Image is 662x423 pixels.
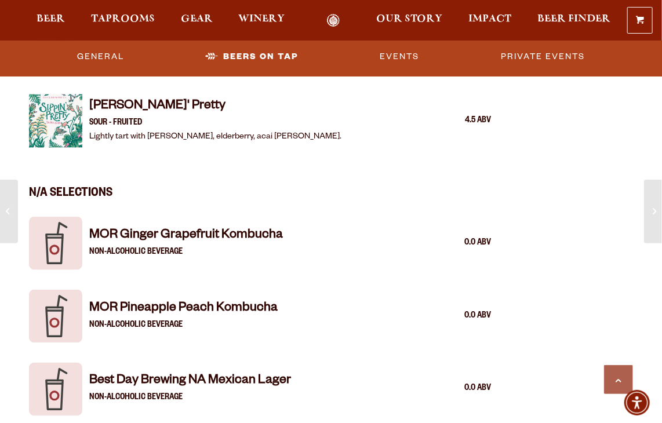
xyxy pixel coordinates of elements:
span: Our Story [376,14,443,24]
a: Gear [173,14,220,27]
p: Non-Alcoholic Beverage [89,319,278,333]
div: Accessibility Menu [624,390,650,415]
div: 0.0 ABV [433,309,491,324]
a: Private Events [496,43,590,70]
a: Scroll to top [604,365,633,394]
a: Winery [231,14,292,27]
div: 0.0 ABV [433,236,491,251]
img: Item Thumbnail [29,363,82,416]
h4: Best Day Brewing NA Mexican Lager [89,373,291,392]
h4: MOR Pineapple Peach Kombucha [89,300,278,319]
a: Beers on Tap [201,43,303,70]
img: Item Thumbnail [29,94,82,148]
span: Taprooms [91,14,155,24]
span: Beer Finder [537,14,610,24]
a: General [72,43,129,70]
h3: N/A Selections [29,161,491,204]
a: Odell Home [312,14,355,27]
a: Beer [29,14,72,27]
p: Non-Alcoholic Beverage [89,392,291,406]
h4: MOR Ginger Grapefruit Kombucha [89,227,283,246]
img: Item Thumbnail [29,290,82,343]
p: Lightly tart with [PERSON_NAME], elderberry, acai [PERSON_NAME]. [89,130,341,144]
div: 0.0 ABV [433,382,491,397]
span: Winery [238,14,285,24]
div: 4.5 ABV [433,114,491,129]
a: Impact [461,14,519,27]
img: Item Thumbnail [29,217,82,270]
a: Events [375,43,424,70]
a: Taprooms [83,14,162,27]
span: Beer [37,14,65,24]
a: Beer Finder [530,14,618,27]
a: Our Story [369,14,450,27]
span: Gear [181,14,213,24]
p: Sour - Fruited [89,116,341,130]
span: Impact [469,14,512,24]
h4: [PERSON_NAME]' Pretty [89,98,341,116]
p: Non-Alcoholic Beverage [89,246,283,260]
